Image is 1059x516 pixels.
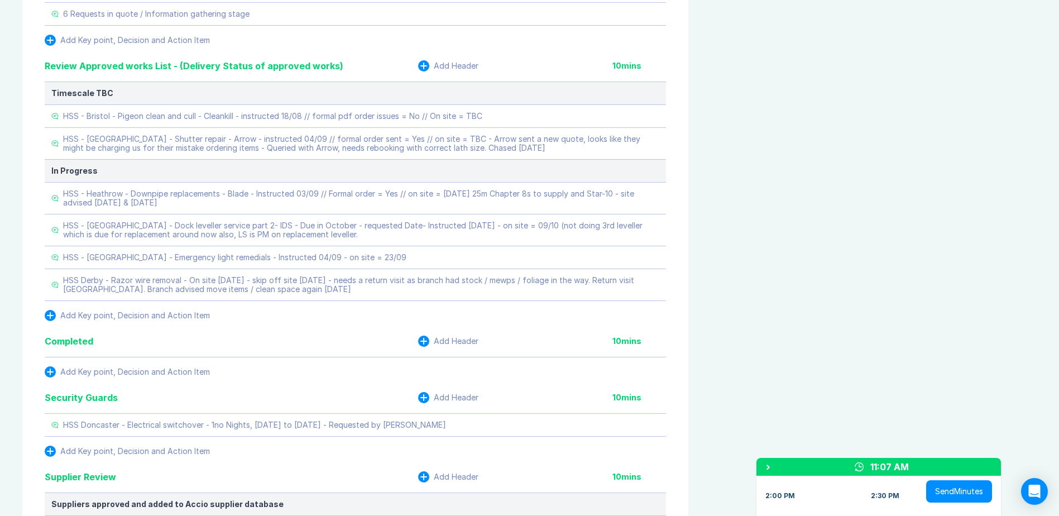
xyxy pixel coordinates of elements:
div: Completed [45,335,93,348]
div: Add Key point, Decision and Action Item [60,311,210,320]
div: 10 mins [612,393,666,402]
div: Timescale TBC [51,89,659,98]
div: 6 Requests in quote / Information gathering stage [63,9,250,18]
div: Add Key point, Decision and Action Item [60,367,210,376]
div: Add Key point, Decision and Action Item [60,36,210,45]
button: Add Key point, Decision and Action Item [45,366,210,378]
div: Add Header [434,61,478,70]
div: 11:07 AM [870,460,909,474]
button: Add Header [418,392,478,403]
div: Add Key point, Decision and Action Item [60,447,210,456]
div: HSS - [GEOGRAPHIC_DATA] - Shutter repair - Arrow - instructed 04/09 // formal order sent = Yes //... [63,135,659,152]
div: Review Approved works List - (Delivery Status of approved works) [45,59,343,73]
div: 2:30 PM [871,491,899,500]
div: Security Guards [45,391,118,404]
div: Open Intercom Messenger [1021,478,1048,505]
button: Add Header [418,336,478,347]
div: 10 mins [612,337,666,346]
div: Add Header [434,472,478,481]
div: 2:00 PM [765,491,795,500]
div: Suppliers approved and added to Accio supplier database [51,500,659,509]
div: HSS - [GEOGRAPHIC_DATA] - Dock leveller service part 2- IDS - Due in October - requested Date- In... [63,221,659,239]
div: HSS Doncaster - Electrical switchover - 1no Nights, [DATE] to [DATE] - Requested by [PERSON_NAME] [63,421,446,429]
button: SendMinutes [926,480,992,503]
div: 10 mins [612,472,666,481]
div: HSS - Heathrow - Downpipe replacements - Blade - Instructed 03/09 // Formal order = Yes // on sit... [63,189,659,207]
button: Add Header [418,471,478,482]
div: In Progress [51,166,659,175]
div: HSS - Bristol - Pigeon clean and cull - Cleankill - instructed 18/08 // formal pdf order issues =... [63,112,482,121]
div: HSS - [GEOGRAPHIC_DATA] - Emergency light remedials - Instructed 04/09 - on site = 23/09 [63,253,406,262]
button: Add Key point, Decision and Action Item [45,310,210,321]
div: HSS Derby - Razor wire removal - On site [DATE] - skip off site [DATE] - needs a return visit as ... [63,276,659,294]
div: 10 mins [612,61,666,70]
button: Add Key point, Decision and Action Item [45,446,210,457]
div: Add Header [434,337,478,346]
button: Add Header [418,60,478,71]
button: Add Key point, Decision and Action Item [45,35,210,46]
div: Add Header [434,393,478,402]
div: Supplier Review [45,470,116,484]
